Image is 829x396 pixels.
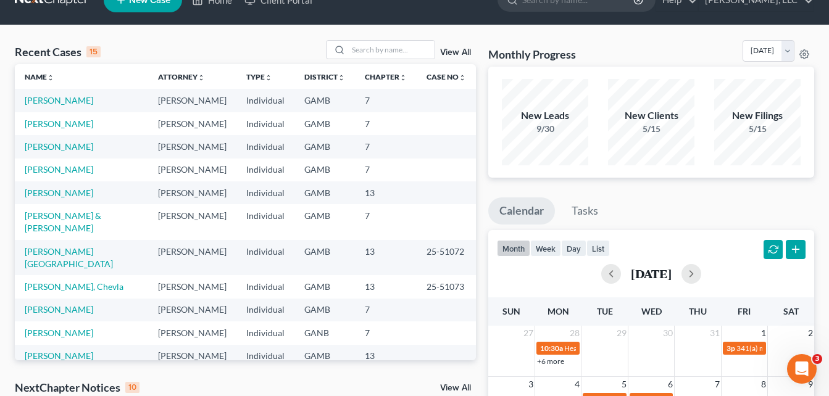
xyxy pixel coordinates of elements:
[502,123,588,135] div: 9/30
[355,275,417,298] td: 13
[488,47,576,62] h3: Monthly Progress
[236,159,294,181] td: Individual
[236,181,294,204] td: Individual
[125,382,140,393] div: 10
[662,326,674,340] span: 30
[236,321,294,344] td: Individual
[667,377,674,392] span: 6
[714,109,801,123] div: New Filings
[564,344,660,353] span: Hearing for [PERSON_NAME]
[236,204,294,239] td: Individual
[294,299,355,321] td: GAMB
[236,240,294,275] td: Individual
[488,197,555,225] a: Calendar
[365,72,407,81] a: Chapterunfold_more
[355,89,417,112] td: 7
[15,380,140,395] div: NextChapter Notices
[355,345,417,368] td: 13
[148,159,236,181] td: [PERSON_NAME]
[714,377,721,392] span: 7
[25,281,123,292] a: [PERSON_NAME], Chevla
[265,74,272,81] i: unfold_more
[689,306,707,316] span: Thu
[586,240,610,257] button: list
[148,112,236,135] td: [PERSON_NAME]
[148,275,236,298] td: [PERSON_NAME]
[25,95,93,105] a: [PERSON_NAME]
[25,350,93,361] a: [PERSON_NAME]
[355,204,417,239] td: 7
[148,135,236,158] td: [PERSON_NAME]
[355,135,417,158] td: 7
[25,246,113,269] a: [PERSON_NAME][GEOGRAPHIC_DATA]
[537,357,564,366] a: +6 more
[569,326,581,340] span: 28
[727,344,735,353] span: 3p
[294,181,355,204] td: GAMB
[561,240,586,257] button: day
[25,72,54,81] a: Nameunfold_more
[738,306,751,316] span: Fri
[25,141,93,152] a: [PERSON_NAME]
[502,109,588,123] div: New Leads
[440,384,471,392] a: View All
[399,74,407,81] i: unfold_more
[573,377,581,392] span: 4
[158,72,205,81] a: Attorneyunfold_more
[236,299,294,321] td: Individual
[294,345,355,368] td: GAMB
[294,159,355,181] td: GAMB
[294,321,355,344] td: GANB
[148,345,236,368] td: [PERSON_NAME]
[47,74,54,81] i: unfold_more
[86,46,101,57] div: 15
[522,326,535,340] span: 27
[236,135,294,158] td: Individual
[355,321,417,344] td: 7
[236,89,294,112] td: Individual
[25,188,93,198] a: [PERSON_NAME]
[807,326,814,340] span: 2
[608,109,694,123] div: New Clients
[440,48,471,57] a: View All
[294,240,355,275] td: GAMB
[294,135,355,158] td: GAMB
[355,240,417,275] td: 13
[812,354,822,364] span: 3
[148,240,236,275] td: [PERSON_NAME]
[148,89,236,112] td: [PERSON_NAME]
[783,306,799,316] span: Sat
[502,306,520,316] span: Sun
[148,204,236,239] td: [PERSON_NAME]
[787,354,817,384] iframe: Intercom live chat
[294,204,355,239] td: GAMB
[148,321,236,344] td: [PERSON_NAME]
[294,112,355,135] td: GAMB
[25,164,93,175] a: [PERSON_NAME]
[25,118,93,129] a: [PERSON_NAME]
[760,326,767,340] span: 1
[459,74,466,81] i: unfold_more
[530,240,561,257] button: week
[760,377,767,392] span: 8
[620,377,628,392] span: 5
[236,112,294,135] td: Individual
[294,89,355,112] td: GAMB
[355,112,417,135] td: 7
[355,159,417,181] td: 7
[148,181,236,204] td: [PERSON_NAME]
[807,377,814,392] span: 9
[294,275,355,298] td: GAMB
[25,210,101,233] a: [PERSON_NAME] & [PERSON_NAME]
[236,275,294,298] td: Individual
[548,306,569,316] span: Mon
[236,345,294,368] td: Individual
[348,41,435,59] input: Search by name...
[246,72,272,81] a: Typeunfold_more
[25,304,93,315] a: [PERSON_NAME]
[540,344,563,353] span: 10:30a
[338,74,345,81] i: unfold_more
[641,306,662,316] span: Wed
[417,275,476,298] td: 25-51073
[615,326,628,340] span: 29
